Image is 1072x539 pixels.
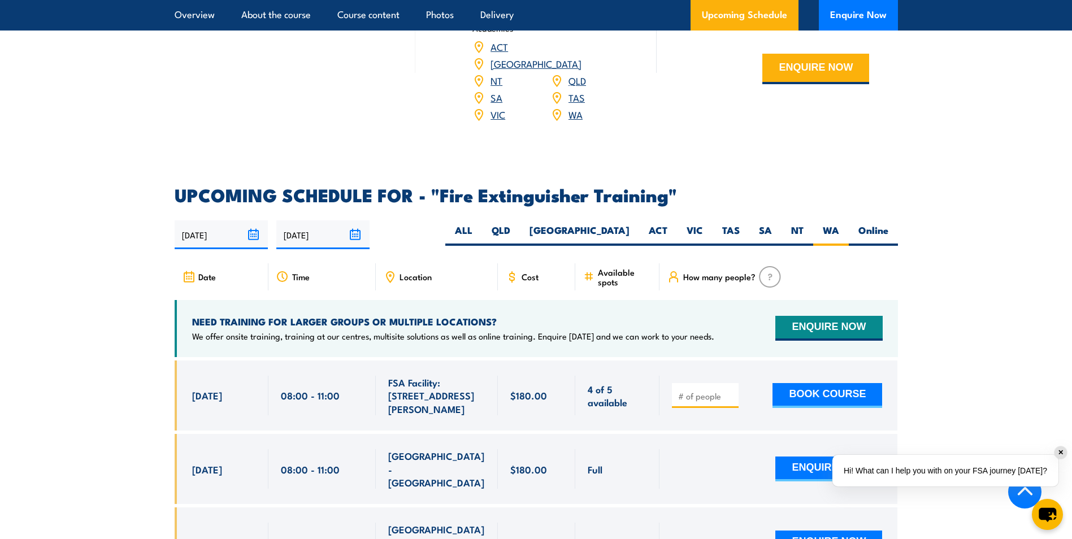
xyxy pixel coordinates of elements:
a: TAS [568,90,585,104]
label: Online [849,224,898,246]
label: ACT [639,224,677,246]
span: [GEOGRAPHIC_DATA] - [GEOGRAPHIC_DATA] [388,449,485,489]
span: Cost [522,272,539,281]
button: ENQUIRE NOW [775,457,882,481]
a: ACT [491,40,508,53]
span: Date [198,272,216,281]
span: 08:00 - 11:00 [281,389,340,402]
span: Full [588,463,602,476]
label: VIC [677,224,713,246]
span: FSA Facility: [STREET_ADDRESS][PERSON_NAME] [388,376,485,415]
span: 4 of 5 available [588,382,647,409]
a: NT [491,73,502,87]
label: WA [813,224,849,246]
span: Available spots [598,267,652,286]
button: BOOK COURSE [772,383,882,408]
input: From date [175,220,268,249]
button: chat-button [1032,499,1063,530]
a: [GEOGRAPHIC_DATA] [491,56,581,70]
span: $180.00 [510,389,547,402]
input: # of people [678,390,735,402]
input: To date [276,220,370,249]
span: $180.00 [510,463,547,476]
span: [DATE] [192,463,222,476]
span: How many people? [683,272,756,281]
span: [DATE] [192,389,222,402]
h4: NEED TRAINING FOR LARGER GROUPS OR MULTIPLE LOCATIONS? [192,315,714,328]
a: WA [568,107,583,121]
div: ✕ [1054,446,1067,459]
span: Location [400,272,432,281]
button: ENQUIRE NOW [762,54,869,84]
label: ALL [445,224,482,246]
div: Hi! What can I help you with on your FSA journey [DATE]? [832,455,1058,486]
a: VIC [491,107,505,121]
span: Time [292,272,310,281]
label: QLD [482,224,520,246]
a: SA [491,90,502,104]
p: We offer onsite training, training at our centres, multisite solutions as well as online training... [192,331,714,342]
label: [GEOGRAPHIC_DATA] [520,224,639,246]
span: 08:00 - 11:00 [281,463,340,476]
button: ENQUIRE NOW [775,316,882,341]
label: TAS [713,224,749,246]
h2: UPCOMING SCHEDULE FOR - "Fire Extinguisher Training" [175,186,898,202]
label: NT [782,224,813,246]
label: SA [749,224,782,246]
a: QLD [568,73,586,87]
